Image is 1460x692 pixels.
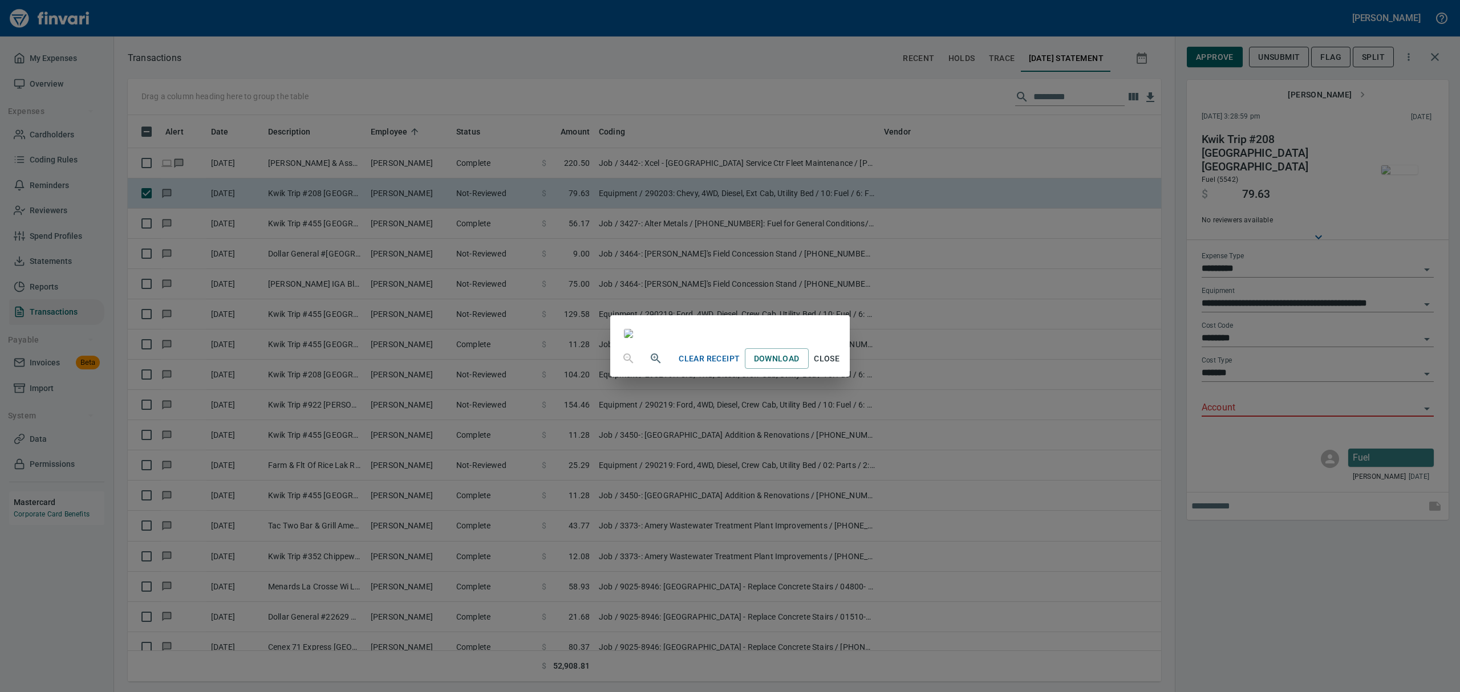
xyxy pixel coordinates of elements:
span: Clear Receipt [679,352,740,366]
a: Download [745,348,809,369]
span: Close [813,352,841,366]
button: Clear Receipt [674,348,744,369]
img: receipts%2Fmarketjohnson%2F2025-08-25%2FMs5WZ5pHeOgtcXJV7GPBrdkuLPn1__fFAIWVo5utYX8j0T1bU3.jpg [624,329,633,338]
span: Download [754,352,800,366]
button: Close [809,348,845,369]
